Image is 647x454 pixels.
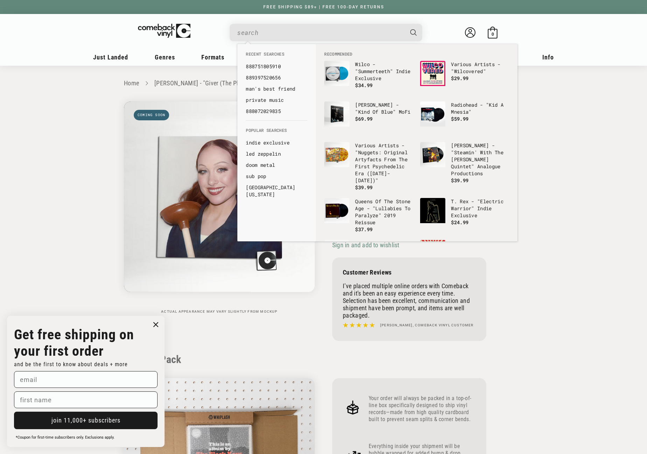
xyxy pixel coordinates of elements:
[355,240,413,247] p: The Beatles - "1"
[451,75,468,81] span: $29.99
[242,171,311,182] li: default_suggestions: sub pop
[242,159,311,171] li: default_suggestions: doom metal
[230,24,422,41] div: Search
[124,78,523,88] nav: breadcrumbs
[246,184,307,198] a: [GEOGRAPHIC_DATA][US_STATE]
[451,198,509,219] p: T. Rex - "Electric Warrior" Indie Exclusive
[321,194,417,236] li: default_products: Queens Of The Stone Age - "Lullabies To Paralyze" 2019 Reissue
[242,94,311,106] li: recent_searches: private music
[242,72,311,83] li: recent_searches: 889397520656
[321,98,417,139] li: default_products: Miles Davis - "Kind Of Blue" MoFi
[151,319,161,330] button: Close dialog
[417,98,513,139] li: default_products: Radiohead - "Kid A Mnesia"
[237,120,316,204] div: Popular Searches
[343,269,476,276] p: Customer Reviews
[246,63,307,70] a: 888751805910
[324,101,349,127] img: Miles Davis - "Kind Of Blue" MoFi
[451,240,509,254] p: Incubus - "Light Grenades" Regular
[246,74,307,81] a: 889397520656
[355,61,413,82] p: Wilco - "Summerteeth" Indie Exclusive
[124,101,315,314] media-gallery: Gallery Viewer
[324,142,349,167] img: Various Artists - "Nuggets: Original Artyfacts From The First Psychedelic Era (1965-1968)"
[355,82,373,88] span: $34.99
[355,198,413,226] p: Queens Of The Stone Age - "Lullabies To Paralyze" 2019 Reissue
[492,31,494,37] span: 0
[324,198,349,223] img: Queens Of The Stone Age - "Lullabies To Paralyze" 2019 Reissue
[242,83,311,94] li: recent_searches: man's best friend
[93,54,128,61] span: Just Landed
[242,127,311,137] li: Popular Searches
[343,321,375,330] img: star5.svg
[321,139,417,194] li: default_products: Various Artists - "Nuggets: Original Artyfacts From The First Psychedelic Era (...
[242,61,311,72] li: recent_searches: 888751805910
[324,142,413,191] a: Various Artists - "Nuggets: Original Artyfacts From The First Psychedelic Era (1965-1968)" Variou...
[256,5,391,9] a: FREE SHIPPING $89+ | FREE 100-DAY RETURNS
[451,219,468,226] span: $24.99
[332,241,401,249] button: Sign in and add to wishlist
[355,142,413,184] p: Various Artists - "Nuggets: Original Artyfacts From The First Psychedelic Era ([DATE]-[DATE])"
[324,198,413,233] a: Queens Of The Stone Age - "Lullabies To Paralyze" 2019 Reissue Queens Of The Stone Age - "Lullabi...
[321,57,417,98] li: default_products: Wilco - "Summerteeth" Indie Exclusive
[321,236,417,277] li: default_products: The Beatles - "1"
[343,397,363,418] img: Frame_4.png
[451,61,509,75] p: Various Artists - "Wilcovered"
[355,115,373,122] span: $69.99
[242,106,311,117] li: recent_searches: 888072029835
[420,142,445,167] img: Miles Davis - "Steamin' With The Miles Davis Quintet" Analogue Productions
[124,79,139,87] a: Home
[451,115,468,122] span: $59.99
[324,61,413,94] a: Wilco - "Summerteeth" Indie Exclusive Wilco - "Summerteeth" Indie Exclusive $34.99
[237,44,316,120] div: Recent Searches
[242,182,311,200] li: default_suggestions: hotel california
[155,54,175,61] span: Genres
[237,26,403,40] input: When autocomplete results are available use up and down arrows to review and enter to select
[420,61,509,94] a: Various Artists - "Wilcovered" Various Artists - "Wilcovered" $29.99
[420,101,509,135] a: Radiohead - "Kid A Mnesia" Radiohead - "Kid A Mnesia" $59.99
[14,391,158,408] input: first name
[420,240,445,265] img: Incubus - "Light Grenades" Regular
[246,85,307,92] a: man's best friend
[324,240,413,274] a: The Beatles - "1" The Beatles - "1"
[420,198,509,232] a: T. Rex - "Electric Warrior" Indie Exclusive T. Rex - "Electric Warrior" Indie Exclusive $24.99
[316,44,517,241] div: Recommended
[246,150,307,157] a: led zeppelin
[324,101,413,135] a: Miles Davis - "Kind Of Blue" MoFi [PERSON_NAME] - "Kind Of Blue" MoFi $69.99
[242,137,311,148] li: default_suggestions: indie exclusive
[343,282,476,319] p: I've placed multiple online orders with Comeback and it's been an easy experience every time. Sel...
[134,110,169,120] span: Coming soon
[321,51,513,57] li: Recommended
[420,240,509,274] a: Incubus - "Light Grenades" Regular Incubus - "Light Grenades" Regular
[451,142,509,177] p: [PERSON_NAME] - "Steamin' With The [PERSON_NAME] Quintet" Analogue Productions
[14,326,134,359] strong: Get free shipping on your first order
[324,240,349,265] img: The Beatles - "1"
[324,61,349,86] img: Wilco - "Summerteeth" Indie Exclusive
[420,198,445,223] img: T. Rex - "Electric Warrior" Indie Exclusive
[246,108,307,115] a: 888072029835
[355,101,413,115] p: [PERSON_NAME] - "Kind Of Blue" MoFi
[246,173,307,180] a: sub pop
[369,395,476,423] p: Your order will always be packed in a top-of-line box specifically designed to ship vinyl records...
[246,162,307,169] a: doom metal
[154,79,299,87] a: [PERSON_NAME] - "Giver (The Plumber)" Indie Exclusive
[451,177,468,184] span: $39.99
[420,142,509,184] a: Miles Davis - "Steamin' With The Miles Davis Quintet" Analogue Productions [PERSON_NAME] - "Steam...
[246,97,307,104] a: private music
[201,54,224,61] span: Formats
[16,435,114,440] span: *Coupon for first-time subscribers only. Exclusions apply.
[417,194,513,235] li: default_products: T. Rex - "Electric Warrior" Indie Exclusive
[332,241,399,249] span: Sign in and add to wishlist
[14,412,158,429] button: join 11,000+ subscribers
[404,24,423,41] button: Search
[355,226,373,233] span: $37.99
[417,236,513,277] li: default_products: Incubus - "Light Grenades" Regular
[542,54,554,61] span: Info
[355,184,373,191] span: $39.99
[417,139,513,187] li: default_products: Miles Davis - "Steamin' With The Miles Davis Quintet" Analogue Productions
[14,371,158,388] input: email
[451,101,509,115] p: Radiohead - "Kid A Mnesia"
[246,139,307,146] a: indie exclusive
[124,353,523,366] h2: How We Pack
[124,310,315,314] p: Actual appearance may vary slightly from mockup
[420,61,445,86] img: Various Artists - "Wilcovered"
[417,57,513,98] li: default_products: Various Artists - "Wilcovered"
